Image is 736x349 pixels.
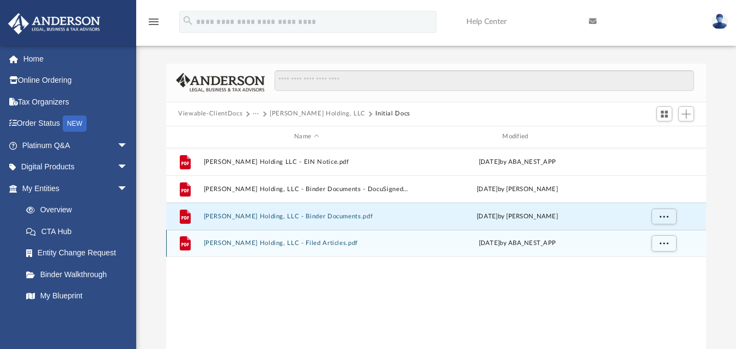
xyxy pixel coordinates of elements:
button: Viewable-ClientDocs [178,109,242,119]
button: [PERSON_NAME] Holding, LLC [270,109,366,119]
div: Name [203,132,410,142]
img: User Pic [711,14,728,29]
a: Tax Due Dates [15,307,144,328]
span: arrow_drop_down [117,134,139,157]
button: ··· [253,109,260,119]
div: id [171,132,198,142]
a: CTA Hub [15,221,144,242]
a: Tax Organizers [8,91,144,113]
a: Overview [15,199,144,221]
div: [DATE] by [PERSON_NAME] [414,184,620,194]
button: Switch to Grid View [656,106,673,121]
span: arrow_drop_down [117,177,139,200]
div: NEW [63,115,87,132]
i: search [182,15,194,27]
a: Order StatusNEW [8,113,144,135]
button: [PERSON_NAME] Holding, LLC - Filed Articles.pdf [204,240,410,247]
a: Digital Productsarrow_drop_down [8,156,144,178]
input: Search files and folders [275,70,694,91]
button: More options [652,208,677,224]
a: My Entitiesarrow_drop_down [8,177,144,199]
div: id [625,132,701,142]
button: Add [678,106,695,121]
div: Modified [414,132,621,142]
a: Platinum Q&Aarrow_drop_down [8,134,144,156]
button: [PERSON_NAME] Holding, LLC - Binder Documents.pdf [204,212,410,219]
span: arrow_drop_down [117,156,139,179]
button: Initial Docs [375,109,410,119]
button: [PERSON_NAME] Holding, LLC - Binder Documents - DocuSigned.pdf [204,185,410,192]
button: More options [652,235,677,252]
a: Entity Change Request [15,242,144,264]
i: menu [147,15,160,28]
div: [DATE] by [PERSON_NAME] [414,211,620,221]
a: Online Ordering [8,70,144,91]
div: [DATE] by ABA_NEST_APP [414,238,620,248]
div: [DATE] by ABA_NEST_APP [414,157,620,167]
a: Binder Walkthrough [15,264,144,285]
button: [PERSON_NAME] Holding LLC - EIN Notice.pdf [204,158,410,165]
img: Anderson Advisors Platinum Portal [5,13,104,34]
a: Home [8,48,144,70]
a: menu [147,21,160,28]
a: My Blueprint [15,285,139,307]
